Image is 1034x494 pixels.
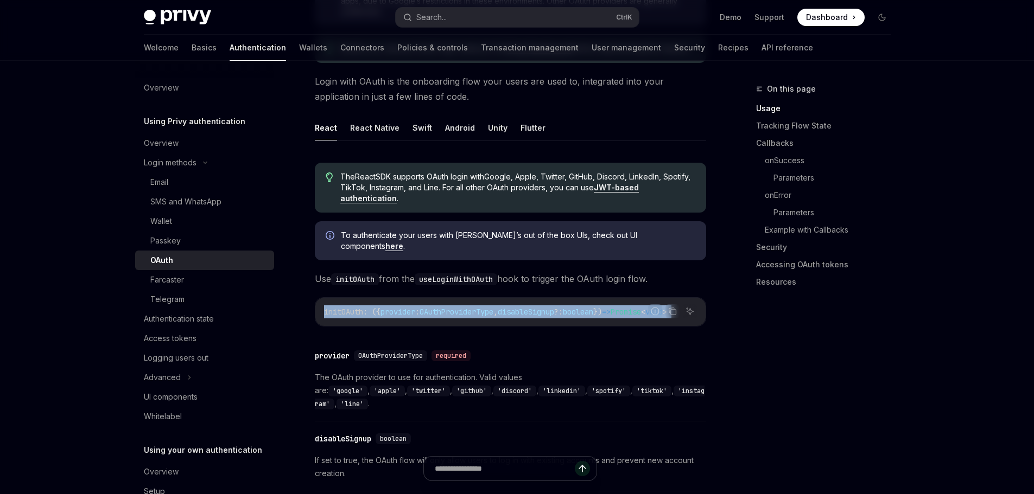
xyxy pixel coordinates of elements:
a: Authentication [230,35,286,61]
span: , [493,307,498,317]
span: Use from the hook to trigger the OAuth login flow. [315,271,706,286]
a: Policies & controls [397,35,468,61]
span: void [645,307,663,317]
div: Search... [416,11,447,24]
span: Promise [611,307,641,317]
span: ?: [554,307,563,317]
a: Welcome [144,35,179,61]
button: Toggle dark mode [873,9,891,26]
span: OAuthProviderType [420,307,493,317]
div: Logging users out [144,351,208,364]
a: User management [592,35,661,61]
a: Parameters [773,169,899,187]
button: Unity [488,115,508,140]
div: Access tokens [144,332,196,345]
a: onSuccess [765,152,899,169]
code: 'tiktok' [632,386,671,396]
span: => [602,307,611,317]
code: 'discord' [493,386,536,396]
button: Flutter [521,115,545,140]
button: React [315,115,337,140]
button: React Native [350,115,399,140]
svg: Tip [326,172,333,182]
a: Wallets [299,35,327,61]
a: Resources [756,273,899,291]
a: Overview [135,462,274,482]
span: : [415,307,420,317]
span: < [641,307,645,317]
div: Farcaster [150,273,184,286]
code: 'linkedin' [538,386,585,396]
a: Logging users out [135,348,274,368]
code: useLoginWithOAuth [415,273,497,285]
a: Whitelabel [135,407,274,426]
div: Overview [144,465,179,478]
a: API reference [762,35,813,61]
code: 'google' [328,386,367,396]
a: Basics [192,35,217,61]
code: 'line' [337,399,368,409]
a: Parameters [773,204,899,221]
a: SMS and WhatsApp [135,192,274,211]
a: Authentication state [135,309,274,329]
span: To authenticate your users with [PERSON_NAME]’s out of the box UIs, check out UI components . [341,230,695,252]
code: 'twitter' [407,386,450,396]
a: Email [135,172,274,192]
div: Whitelabel [144,410,182,423]
span: provider [380,307,415,317]
a: Passkey [135,231,274,251]
a: Overview [135,78,274,98]
a: Connectors [340,35,384,61]
a: OAuth [135,251,274,270]
div: Overview [144,81,179,94]
span: The React SDK supports OAuth login with Google, Apple, Twitter, GitHub, Discord, LinkedIn, Spotif... [340,171,695,204]
code: initOAuth [331,273,379,285]
a: Recipes [718,35,748,61]
div: required [432,350,471,361]
div: Advanced [144,371,181,384]
div: Overview [144,137,179,150]
a: Accessing OAuth tokens [756,256,899,273]
button: Copy the contents from the code block [665,304,680,318]
span: boolean [563,307,593,317]
a: Example with Callbacks [765,221,899,239]
span: boolean [380,434,407,443]
button: Send message [575,461,590,476]
a: UI components [135,387,274,407]
span: The OAuth provider to use for authentication. Valid values are: , , , , , , , , , . [315,371,706,410]
a: Security [674,35,705,61]
div: disableSignup [315,433,371,444]
button: Swift [413,115,432,140]
a: Callbacks [756,134,899,152]
a: Telegram [135,290,274,309]
div: Wallet [150,215,172,228]
button: Search...CtrlK [396,8,639,27]
h5: Using your own authentication [144,444,262,457]
a: Overview [135,133,274,153]
button: Android [445,115,475,140]
span: On this page [767,82,816,95]
a: Support [754,12,784,23]
a: here [385,241,403,251]
div: UI components [144,390,198,403]
a: Security [756,239,899,256]
button: Report incorrect code [648,304,662,318]
span: Ctrl K [616,13,632,22]
span: Login with OAuth is the onboarding flow your users are used to, integrated into your application ... [315,74,706,104]
a: Tracking Flow State [756,117,899,134]
span: disableSignup [498,307,554,317]
code: 'apple' [370,386,405,396]
span: > [663,307,667,317]
div: Passkey [150,234,181,247]
code: 'github' [452,386,491,396]
div: Telegram [150,293,185,306]
svg: Info [326,231,337,242]
a: Access tokens [135,329,274,348]
a: Farcaster [135,270,274,290]
div: Email [150,176,168,189]
button: Ask AI [683,304,697,318]
h5: Using Privy authentication [144,115,245,128]
div: Authentication state [144,312,214,325]
span: OAuthProviderType [358,351,423,360]
div: Login methods [144,156,196,169]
